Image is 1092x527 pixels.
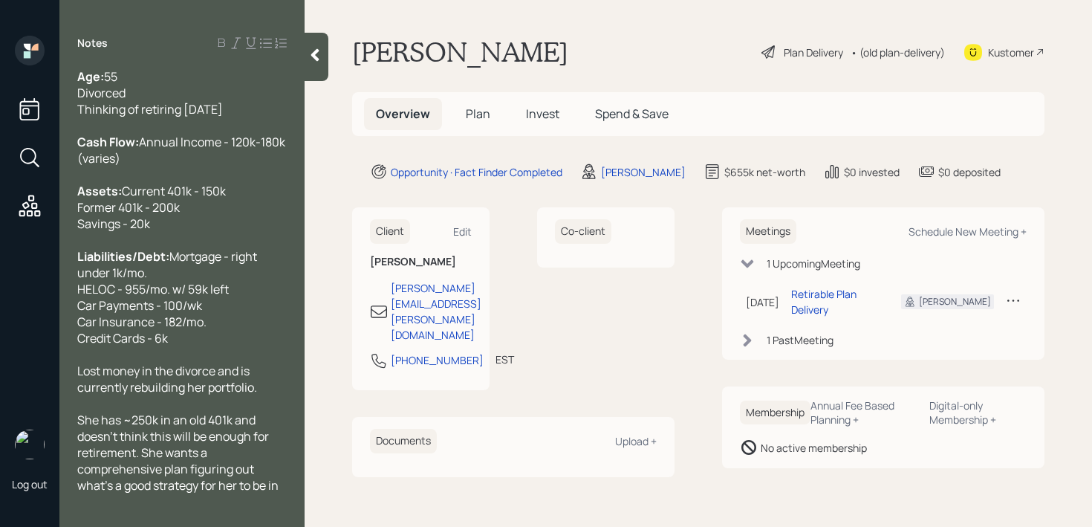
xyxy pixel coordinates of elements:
[988,45,1034,60] div: Kustomer
[77,248,259,346] span: Mortgage - right under 1k/mo. HELOC - 955/mo. w/ 59k left Car Payments - 100/wk Car Insurance - 1...
[615,434,657,448] div: Upload +
[12,477,48,491] div: Log out
[77,134,139,150] span: Cash Flow:
[919,295,991,308] div: [PERSON_NAME]
[844,164,900,180] div: $0 invested
[595,106,669,122] span: Spend & Save
[77,248,169,265] span: Liabilities/Debt:
[391,352,484,368] div: [PHONE_NUMBER]
[391,280,481,343] div: [PERSON_NAME][EMAIL_ADDRESS][PERSON_NAME][DOMAIN_NAME]
[526,106,559,122] span: Invest
[767,256,860,271] div: 1 Upcoming Meeting
[77,183,226,232] span: Current 401k - 150k Former 401k - 200k Savings - 20k
[909,224,1027,239] div: Schedule New Meeting +
[77,36,108,51] label: Notes
[495,352,514,367] div: EST
[370,429,437,453] h6: Documents
[370,256,472,268] h6: [PERSON_NAME]
[746,294,779,310] div: [DATE]
[767,332,833,348] div: 1 Past Meeting
[376,106,430,122] span: Overview
[555,219,611,244] h6: Co-client
[77,134,287,166] span: Annual Income - 120k-180k (varies)
[761,440,867,456] div: No active membership
[938,164,1001,180] div: $0 deposited
[77,183,122,199] span: Assets:
[77,68,104,85] span: Age:
[601,164,686,180] div: [PERSON_NAME]
[77,68,223,117] span: 55 Divorced Thinking of retiring [DATE]
[466,106,490,122] span: Plan
[740,401,810,425] h6: Membership
[784,45,843,60] div: Plan Delivery
[77,363,257,395] span: Lost money in the divorce and is currently rebuilding her portfolio.
[453,224,472,239] div: Edit
[851,45,945,60] div: • (old plan-delivery)
[391,164,562,180] div: Opportunity · Fact Finder Completed
[15,430,45,459] img: retirable_logo.png
[740,219,796,244] h6: Meetings
[370,219,410,244] h6: Client
[352,36,568,68] h1: [PERSON_NAME]
[77,412,279,494] span: She has ~250k in an old 401k and doesn't think this will be enough for retirement. She wants a co...
[724,164,805,180] div: $655k net-worth
[810,398,917,427] div: Annual Fee Based Planning +
[929,398,1027,427] div: Digital-only Membership +
[791,286,877,317] div: Retirable Plan Delivery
